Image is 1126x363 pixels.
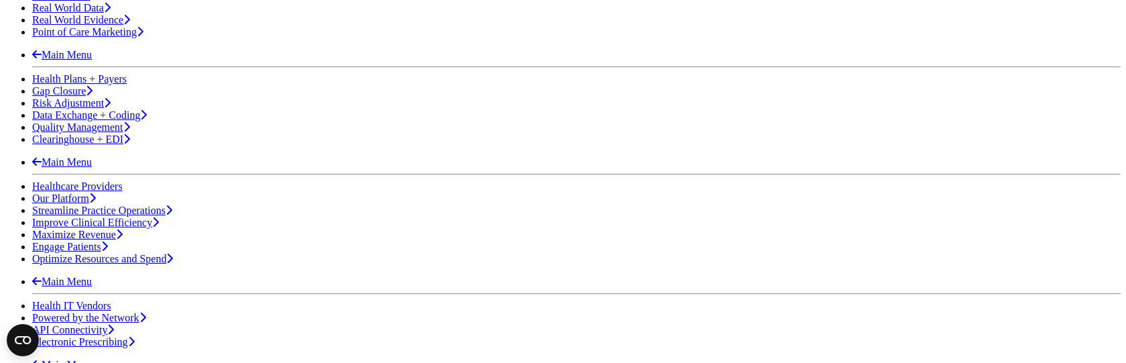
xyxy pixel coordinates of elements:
iframe: Drift Chat Widget [1059,296,1110,347]
a: Point of Care Marketing [32,26,143,38]
a: Data Exchange + Coding [32,109,147,121]
a: Streamline Practice Operations [32,205,172,216]
a: API Connectivity [32,324,114,335]
a: Real World Evidence [32,14,130,25]
a: Main Menu [32,156,92,168]
a: Risk Adjustment [32,97,111,109]
a: Quality Management [32,121,130,133]
a: Maximize Revenue [32,229,123,240]
a: Powered by the Network [32,312,146,323]
a: Optimize Resources and Spend [32,253,173,264]
a: Engage Patients [32,241,108,252]
a: Gap Closure [32,85,92,97]
a: Health IT Vendors [32,300,111,311]
a: Electronic Prescribing [32,336,135,348]
a: Main Menu [32,49,92,60]
a: Improve Clinical Efficiency [32,217,159,228]
a: Our Platform [32,193,96,204]
a: Clearinghouse + EDI [32,134,130,145]
a: Main Menu [32,276,92,287]
a: Real World Data [32,2,111,13]
a: Healthcare Providers [32,180,123,192]
button: Open CMP widget [7,324,39,356]
a: Health Plans + Payers [32,73,127,85]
